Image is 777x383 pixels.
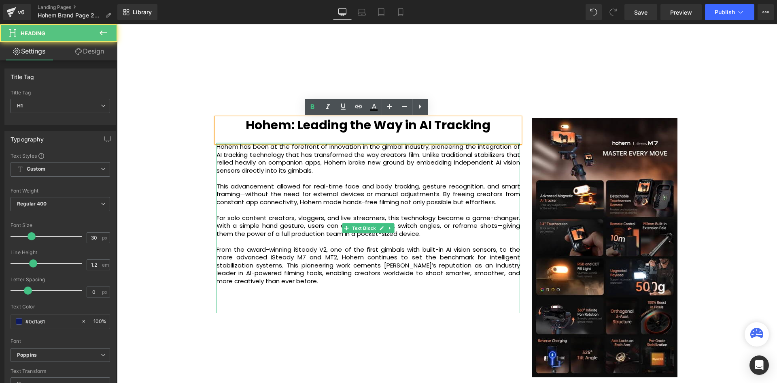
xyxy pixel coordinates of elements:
[11,90,110,96] div: Title Tag
[391,4,410,20] a: Mobile
[117,4,157,20] a: New Library
[17,352,37,359] i: Poppins
[715,9,735,15] span: Publish
[38,4,117,11] a: Landing Pages
[749,355,769,375] div: Open Intercom Messenger
[11,338,110,344] div: Font
[11,277,110,282] div: Letter Spacing
[660,4,702,20] a: Preview
[129,92,374,109] b: Hohem: Leading the Way in AI Tracking
[90,315,110,329] div: %
[11,304,110,310] div: Text Color
[234,199,260,209] span: Text Block
[634,8,647,17] span: Save
[372,4,391,20] a: Tablet
[16,7,26,17] div: v6
[133,9,152,16] span: Library
[38,12,102,19] span: Hohem Brand Page 2025
[11,368,110,374] div: Text Transform
[17,103,23,109] b: H1
[102,289,109,295] span: px
[60,42,119,60] a: Design
[11,188,110,194] div: Font Weight
[670,8,692,17] span: Preview
[11,250,110,255] div: Line Height
[100,118,403,150] p: Hohem has been at the forefront of innovation in the gimbal industry, pioneering the integration ...
[11,131,44,143] div: Typography
[269,199,277,209] a: Expand / Collapse
[100,158,403,182] p: This advancement allowed for real-time face and body tracking, gesture recognition, and smart fra...
[11,152,110,159] div: Text Styles
[100,221,403,261] p: From the award-winning iSteady V2, one of the first gimbals with built-in AI vision sensors, to t...
[100,190,403,214] p: For solo content creators, vloggers, and live streamers, this technology became a game-changer. W...
[758,4,774,20] button: More
[11,223,110,228] div: Font Size
[3,4,31,20] a: v6
[333,4,352,20] a: Desktop
[102,235,109,240] span: px
[586,4,602,20] button: Undo
[17,201,47,207] b: Regular 400
[11,69,34,80] div: Title Tag
[605,4,621,20] button: Redo
[102,262,109,267] span: em
[352,4,372,20] a: Laptop
[705,4,754,20] button: Publish
[27,166,45,173] b: Custom
[25,317,77,326] input: Color
[21,30,45,36] span: Heading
